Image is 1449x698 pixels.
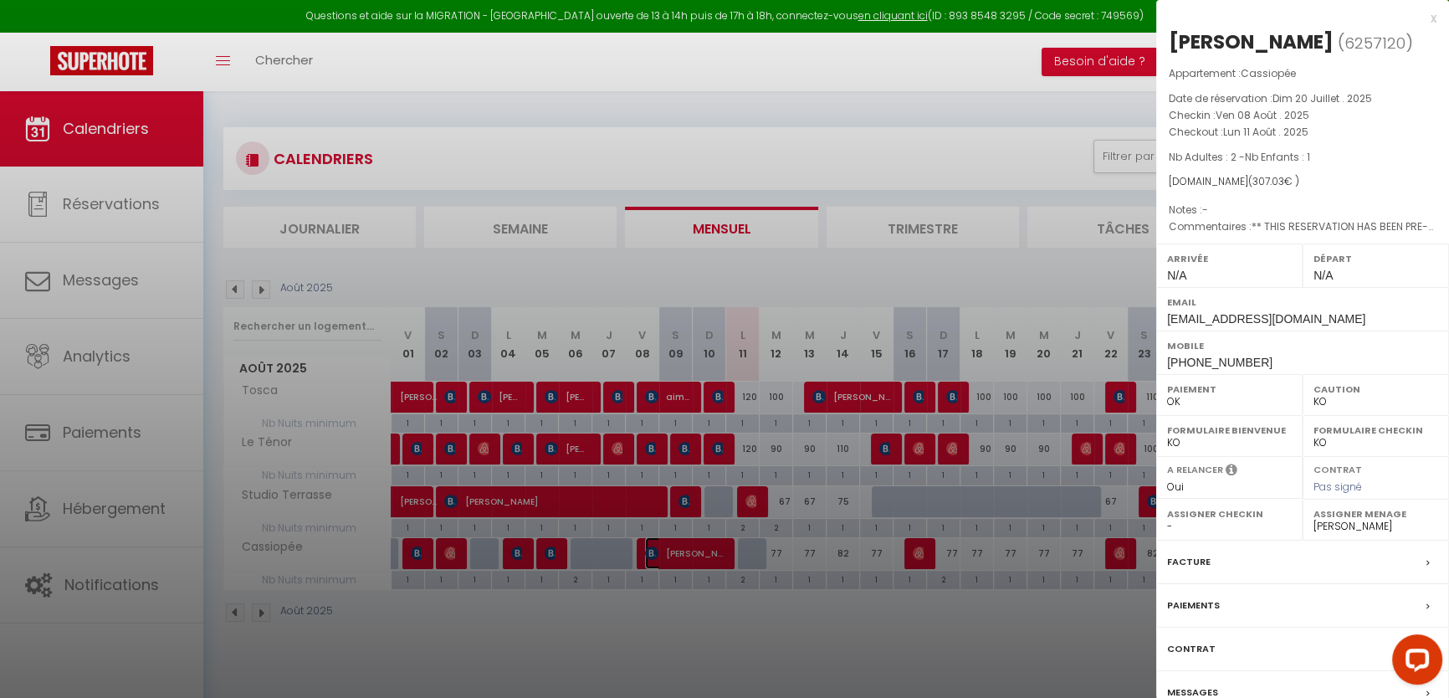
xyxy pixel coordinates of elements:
[1169,90,1436,107] p: Date de réservation :
[1313,381,1438,398] label: Caution
[1167,553,1211,571] label: Facture
[1338,31,1413,54] span: ( )
[1169,202,1436,218] p: Notes :
[1223,125,1308,139] span: Lun 11 Août . 2025
[1167,250,1292,267] label: Arrivée
[1241,66,1296,80] span: Cassiopée
[1245,150,1310,164] span: Nb Enfants : 1
[1169,65,1436,82] p: Appartement :
[1313,506,1438,522] label: Assigner Menage
[1202,203,1208,217] span: -
[1226,463,1237,481] i: Sélectionner OUI si vous souhaiter envoyer les séquences de messages post-checkout
[1248,174,1299,188] span: ( € )
[1313,480,1362,494] span: Pas signé
[1167,640,1216,658] label: Contrat
[1167,337,1438,354] label: Mobile
[1313,463,1362,474] label: Contrat
[1344,33,1405,54] span: 6257120
[1167,422,1292,439] label: Formulaire Bienvenue
[1167,294,1438,311] label: Email
[1379,628,1449,698] iframe: LiveChat chat widget
[1313,250,1438,267] label: Départ
[1216,108,1309,122] span: Ven 08 Août . 2025
[1169,124,1436,141] p: Checkout :
[1272,91,1372,105] span: Dim 20 Juillet . 2025
[1167,463,1223,477] label: A relancer
[1167,506,1292,522] label: Assigner Checkin
[1156,8,1436,28] div: x
[1167,356,1272,369] span: [PHONE_NUMBER]
[1169,218,1436,235] p: Commentaires :
[1167,312,1365,326] span: [EMAIL_ADDRESS][DOMAIN_NAME]
[1169,174,1436,190] div: [DOMAIN_NAME]
[1167,597,1220,614] label: Paiements
[1169,107,1436,124] p: Checkin :
[1313,269,1333,282] span: N/A
[1252,174,1284,188] span: 307.03
[1313,422,1438,439] label: Formulaire Checkin
[1167,381,1292,398] label: Paiement
[1167,269,1186,282] span: N/A
[1169,28,1334,55] div: [PERSON_NAME]
[1169,150,1310,164] span: Nb Adultes : 2 -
